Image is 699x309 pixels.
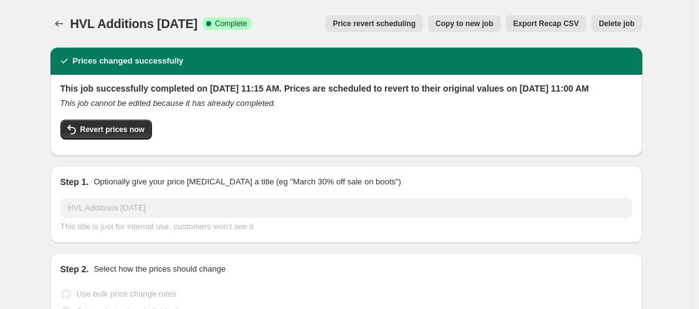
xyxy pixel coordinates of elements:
[60,176,89,188] h2: Step 1.
[591,15,642,32] button: Delete job
[599,19,634,29] span: Delete job
[60,82,632,95] h2: This job successfully completed on [DATE] 11:15 AM. Prices are scheduled to revert to their origi...
[333,19,416,29] span: Price revert scheduling
[50,15,68,32] button: Price change jobs
[325,15,423,32] button: Price revert scheduling
[428,15,501,32] button: Copy to new job
[60,98,276,108] i: This job cannot be edited because it has already completed.
[93,176,401,188] p: Optionally give your price [MEDICAL_DATA] a title (eg "March 30% off sale on boots")
[70,17,198,31] span: HVL Additions [DATE]
[215,19,247,29] span: Complete
[60,120,152,140] button: Revert prices now
[60,198,632,218] input: 30% off holiday sale
[93,263,226,275] p: Select how the prices should change
[80,125,145,135] span: Revert prices now
[77,289,176,298] span: Use bulk price change rules
[73,55,184,67] h2: Prices changed successfully
[506,15,586,32] button: Export Recap CSV
[435,19,493,29] span: Copy to new job
[513,19,579,29] span: Export Recap CSV
[60,263,89,275] h2: Step 2.
[60,222,254,231] span: This title is just for internal use, customers won't see it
